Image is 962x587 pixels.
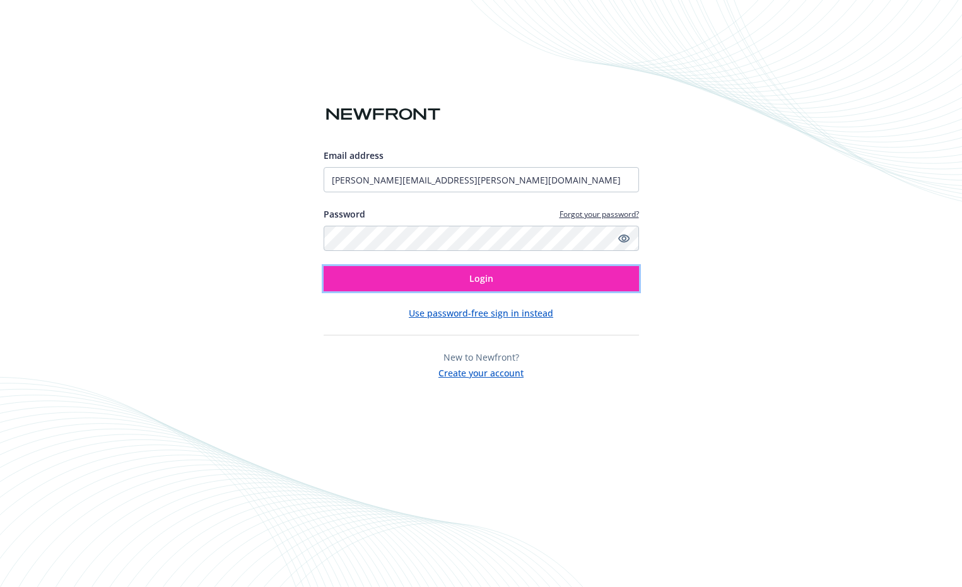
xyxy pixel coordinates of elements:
[443,351,519,363] span: New to Newfront?
[324,149,384,161] span: Email address
[324,103,443,125] img: Newfront logo
[469,272,493,284] span: Login
[409,306,553,320] button: Use password-free sign in instead
[324,266,639,291] button: Login
[324,226,639,251] input: Enter your password
[616,231,631,246] a: Show password
[324,167,639,192] input: Enter your email
[560,209,639,219] a: Forgot your password?
[438,364,524,380] button: Create your account
[324,207,365,221] label: Password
